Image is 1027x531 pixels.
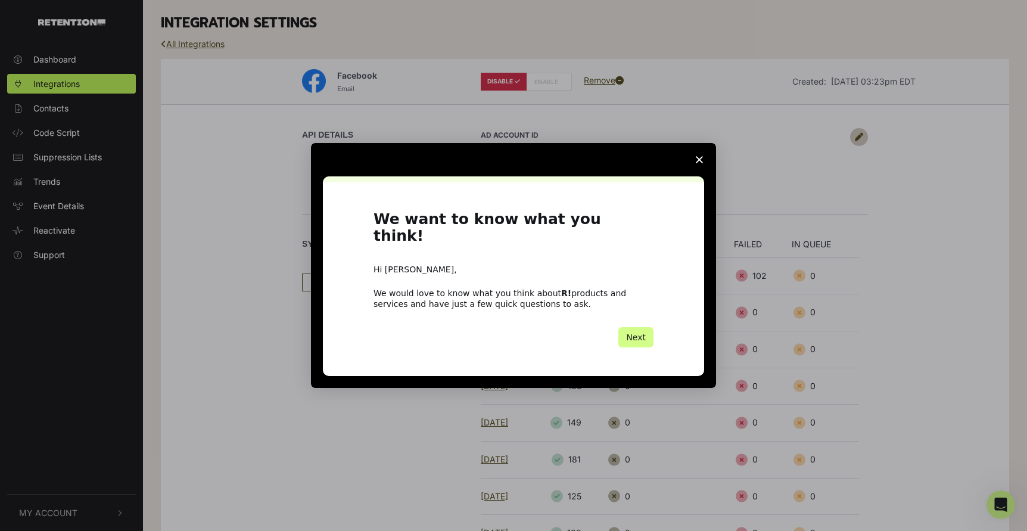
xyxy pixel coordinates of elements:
[374,211,653,252] h1: We want to know what you think!
[561,288,571,298] b: R!
[374,264,653,276] div: Hi [PERSON_NAME],
[618,327,653,347] button: Next
[683,143,716,176] span: Close survey
[374,288,653,309] div: We would love to know what you think about products and services and have just a few quick questi...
